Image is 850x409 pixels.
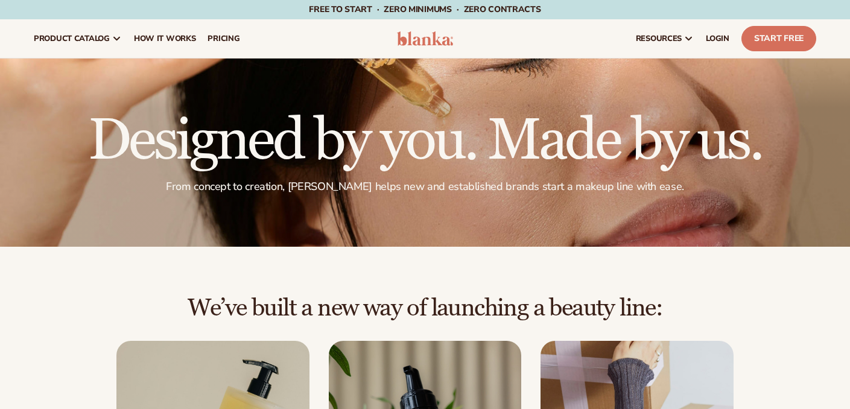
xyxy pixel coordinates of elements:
span: How It Works [134,34,196,43]
a: resources [630,19,700,58]
a: LOGIN [700,19,735,58]
span: product catalog [34,34,110,43]
h2: We’ve built a new way of launching a beauty line: [34,295,816,322]
p: From concept to creation, [PERSON_NAME] helps new and established brands start a makeup line with... [34,180,816,194]
span: pricing [208,34,239,43]
span: LOGIN [706,34,729,43]
img: logo [397,31,454,46]
span: Free to start · ZERO minimums · ZERO contracts [309,4,541,15]
span: resources [636,34,682,43]
a: How It Works [128,19,202,58]
a: product catalog [28,19,128,58]
a: pricing [201,19,246,58]
h1: Designed by you. Made by us. [34,112,816,170]
a: Start Free [741,26,816,51]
